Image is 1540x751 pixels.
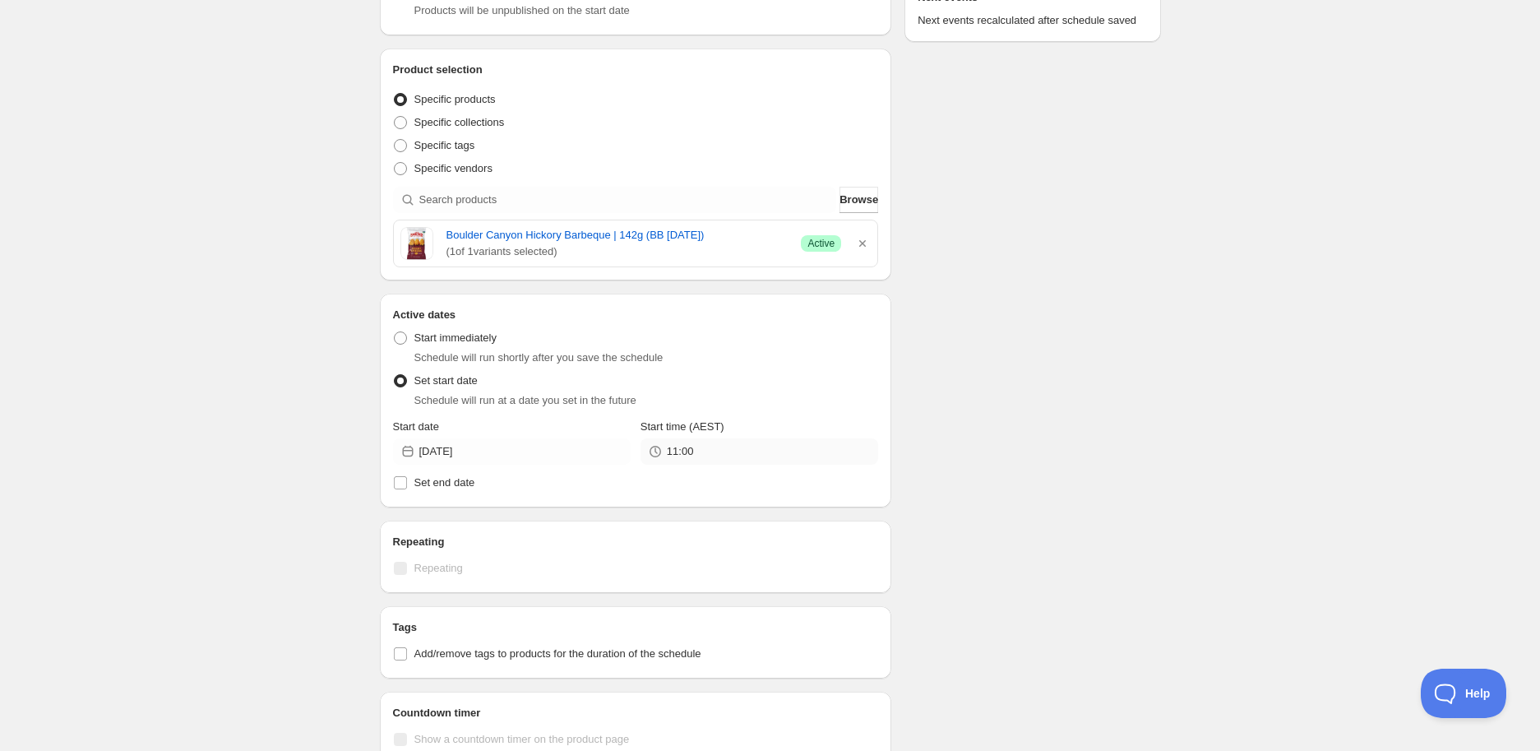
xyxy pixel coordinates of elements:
span: Specific tags [414,139,475,151]
span: Start time (AEST) [641,420,724,433]
span: Products will be unpublished on the start date [414,4,630,16]
span: Set start date [414,374,478,387]
span: Schedule will run at a date you set in the future [414,394,636,406]
h2: Product selection [393,62,879,78]
p: Next events recalculated after schedule saved [918,12,1147,29]
span: Specific collections [414,116,505,128]
span: Add/remove tags to products for the duration of the schedule [414,647,701,660]
h2: Active dates [393,307,879,323]
input: Search products [419,187,837,213]
img: Hickory Barbeque 142g-Indulgence-Boulder Canyon-iPantry-australia [400,227,433,260]
span: Specific vendors [414,162,493,174]
iframe: Toggle Customer Support [1421,669,1507,718]
span: Browse [839,192,878,208]
span: Show a countdown timer on the product page [414,733,630,745]
span: Active [807,237,835,250]
a: Boulder Canyon Hickory Barbeque | 142g (BB [DATE]) [446,227,788,243]
h2: Repeating [393,534,879,550]
span: Schedule will run shortly after you save the schedule [414,351,664,364]
span: Start date [393,420,439,433]
span: Set end date [414,476,475,489]
span: Start immediately [414,331,497,344]
span: Specific products [414,93,496,105]
h2: Countdown timer [393,705,879,721]
span: ( 1 of 1 variants selected) [446,243,788,260]
button: Browse [839,187,878,213]
span: Repeating [414,562,463,574]
h2: Tags [393,619,879,636]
